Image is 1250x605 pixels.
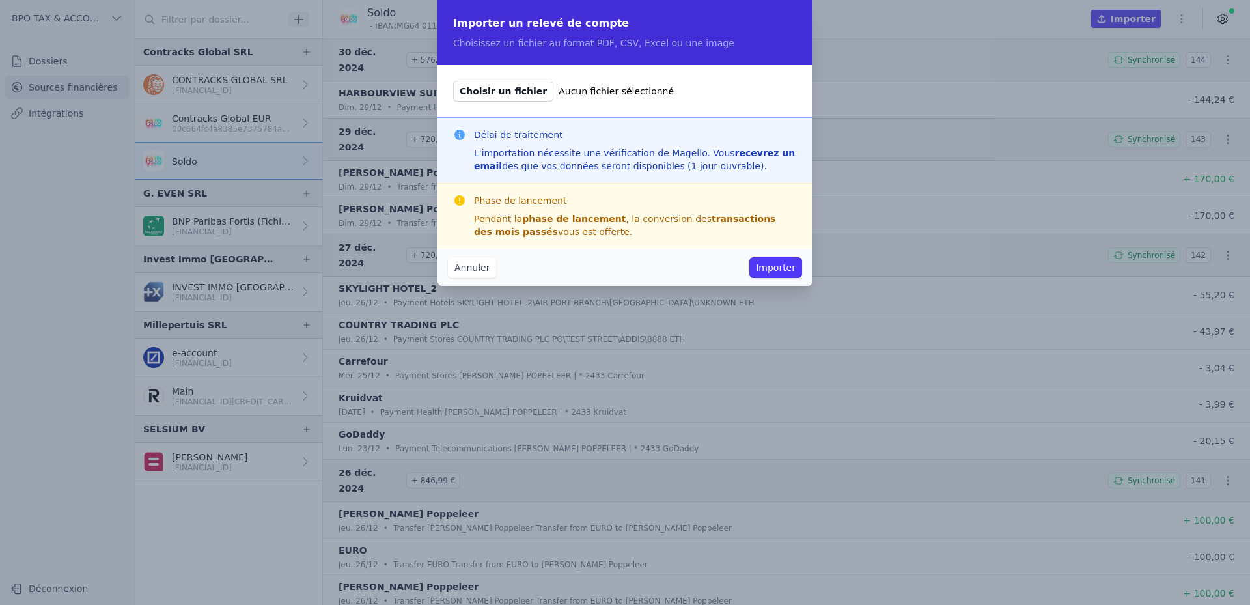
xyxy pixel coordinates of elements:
h3: Phase de lancement [474,194,797,207]
strong: phase de lancement [522,214,626,224]
div: Pendant la , la conversion des vous est offerte. [474,212,797,238]
h2: Importer un relevé de compte [453,16,797,31]
h3: Délai de traitement [474,128,797,141]
div: L'importation nécessite une vérification de Magello. Vous dès que vos données seront disponibles ... [474,147,797,173]
button: Annuler [448,257,496,278]
button: Importer [749,257,802,278]
p: Choisissez un fichier au format PDF, CSV, Excel ou une image [453,36,797,49]
span: Choisir un fichier [453,81,553,102]
span: Aucun fichier sélectionné [559,85,674,98]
